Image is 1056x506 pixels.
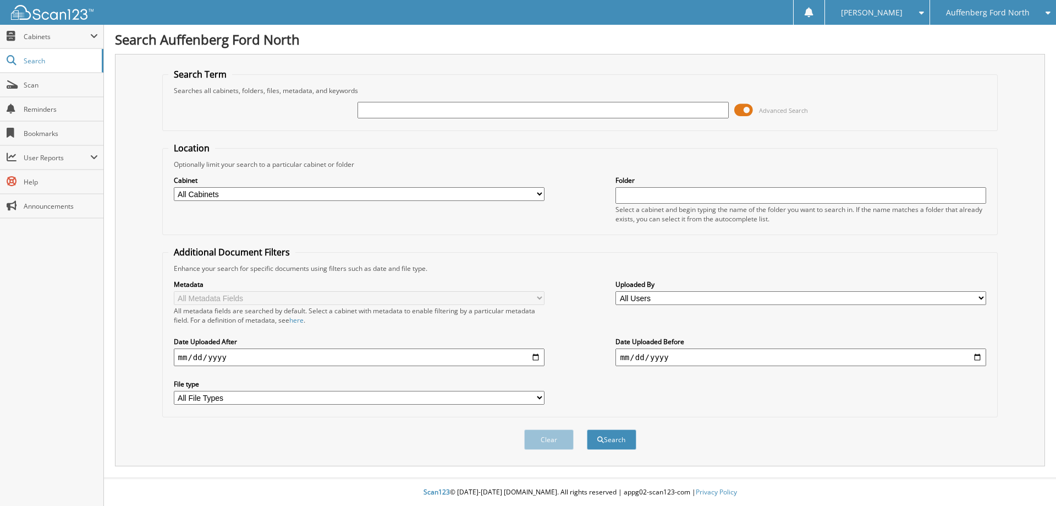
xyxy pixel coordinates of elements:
[24,153,90,162] span: User Reports
[104,479,1056,506] div: © [DATE]-[DATE] [DOMAIN_NAME]. All rights reserved | appg02-scan123-com |
[174,379,544,389] label: File type
[174,176,544,185] label: Cabinet
[615,280,986,289] label: Uploaded By
[24,32,90,41] span: Cabinets
[168,142,215,154] legend: Location
[289,315,304,325] a: here
[696,487,737,497] a: Privacy Policy
[946,9,1030,16] span: Auffenberg Ford North
[168,246,295,258] legend: Additional Document Filters
[587,429,636,450] button: Search
[1001,453,1056,506] iframe: Chat Widget
[168,68,232,80] legend: Search Term
[24,56,96,66] span: Search
[168,86,992,95] div: Searches all cabinets, folders, files, metadata, and keywords
[174,280,544,289] label: Metadata
[524,429,574,450] button: Clear
[24,177,98,187] span: Help
[615,349,986,366] input: end
[24,80,98,90] span: Scan
[174,349,544,366] input: start
[24,202,98,211] span: Announcements
[174,306,544,325] div: All metadata fields are searched by default. Select a cabinet with metadata to enable filtering b...
[174,337,544,346] label: Date Uploaded After
[424,487,450,497] span: Scan123
[615,176,986,185] label: Folder
[759,106,808,115] span: Advanced Search
[168,264,992,273] div: Enhance your search for specific documents using filters such as date and file type.
[615,205,986,224] div: Select a cabinet and begin typing the name of the folder you want to search in. If the name match...
[841,9,903,16] span: [PERSON_NAME]
[24,129,98,138] span: Bookmarks
[11,5,94,20] img: scan123-logo-white.svg
[615,337,986,346] label: Date Uploaded Before
[168,160,992,169] div: Optionally limit your search to a particular cabinet or folder
[24,105,98,114] span: Reminders
[115,30,1045,48] h1: Search Auffenberg Ford North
